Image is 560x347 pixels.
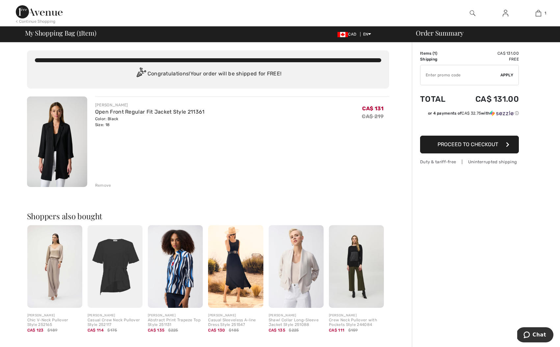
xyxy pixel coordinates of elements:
span: 1 [545,10,546,16]
span: CA$ 111 [329,328,344,333]
img: Casual Sleeveless A-line Dress Style 251547 [208,225,263,308]
s: CA$ 219 [362,113,384,120]
span: Apply [500,72,514,78]
div: Casual Crew Neck Pullover Style 252117 [88,318,143,327]
div: < Continue Shopping [16,18,56,24]
td: Total [420,88,457,110]
span: Proceed to Checkout [438,141,498,147]
a: 1 [522,9,554,17]
div: Duty & tariff-free | Uninterrupted shipping [420,159,519,165]
div: Shawl Collar Long-Sleeve Jacket Style 251088 [269,318,324,327]
a: Open Front Regular Fit Jacket Style 211361 [95,109,205,115]
img: 1ère Avenue [16,5,63,18]
span: CA$ 32.75 [462,111,481,116]
img: Chic V-Neck Pullover Style 252165 [27,225,82,308]
img: Congratulation2.svg [134,67,147,81]
div: [PERSON_NAME] [27,313,82,318]
img: My Info [503,9,508,17]
button: Proceed to Checkout [420,136,519,153]
div: Order Summary [408,30,556,36]
span: $185 [229,327,239,333]
div: Chic V-Neck Pullover Style 252165 [27,318,82,327]
span: 1 [79,28,81,37]
div: Abstract Print Trapeze Top Style 251131 [148,318,203,327]
input: Promo code [420,65,500,85]
img: Canadian Dollar [337,32,348,37]
span: 1 [434,51,436,56]
img: Casual Crew Neck Pullover Style 252117 [88,225,143,308]
span: My Shopping Bag ( Item) [25,30,96,36]
div: [PERSON_NAME] [148,313,203,318]
img: My Bag [536,9,541,17]
div: Color: Black Size: 18 [95,116,205,128]
div: or 4 payments of with [428,110,519,116]
iframe: Opens a widget where you can chat to one of our agents [517,327,553,344]
div: [PERSON_NAME] [88,313,143,318]
span: CA$ 135 [269,328,285,333]
div: Casual Sleeveless A-line Dress Style 251547 [208,318,263,327]
span: $189 [47,327,57,333]
div: [PERSON_NAME] [208,313,263,318]
img: Sezzle [490,110,514,116]
span: CA$ 114 [88,328,104,333]
img: search the website [470,9,475,17]
span: CA$ 123 [27,328,44,333]
span: CA$ 131 [362,105,384,112]
iframe: PayPal-paypal [420,119,519,133]
div: or 4 payments ofCA$ 32.75withSezzle Click to learn more about Sezzle [420,110,519,119]
div: [PERSON_NAME] [269,313,324,318]
td: CA$ 131.00 [457,50,519,56]
span: $175 [107,327,117,333]
img: Open Front Regular Fit Jacket Style 211361 [27,96,87,187]
div: Remove [95,182,111,188]
span: $225 [168,327,178,333]
td: Items ( ) [420,50,457,56]
span: CA$ 135 [148,328,164,333]
span: EN [363,32,371,37]
div: Congratulations! Your order will be shipped for FREE! [35,67,381,81]
span: $159 [348,327,358,333]
img: Crew Neck Pullover with Pockets Style 244084 [329,225,384,308]
img: Shawl Collar Long-Sleeve Jacket Style 251088 [269,225,324,308]
span: CA$ 130 [208,328,225,333]
span: $225 [289,327,299,333]
td: CA$ 131.00 [457,88,519,110]
h2: Shoppers also bought [27,212,389,220]
a: Sign In [497,9,514,17]
div: Crew Neck Pullover with Pockets Style 244084 [329,318,384,327]
div: [PERSON_NAME] [329,313,384,318]
span: CAD [337,32,359,37]
td: Shipping [420,56,457,62]
img: Abstract Print Trapeze Top Style 251131 [148,225,203,308]
td: Free [457,56,519,62]
div: [PERSON_NAME] [95,102,205,108]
